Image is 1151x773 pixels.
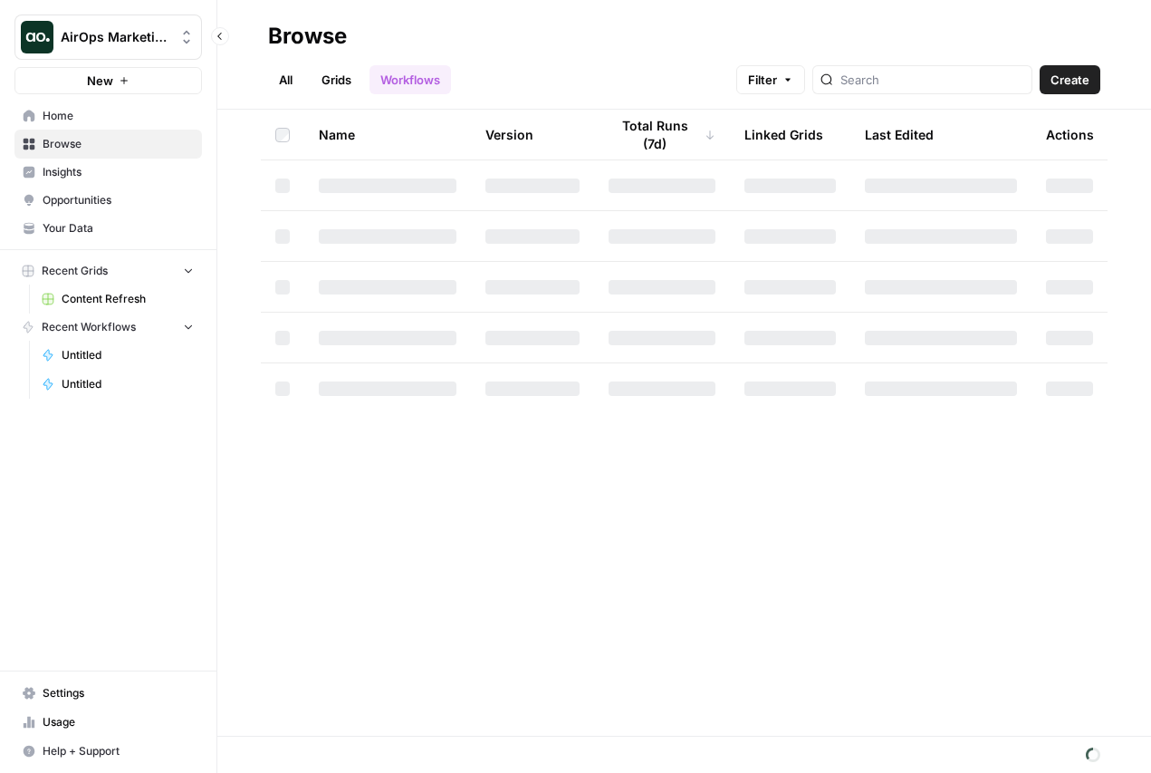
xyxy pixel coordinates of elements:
a: Grids [311,65,362,94]
a: Insights [14,158,202,187]
div: Version [485,110,533,159]
a: Your Data [14,214,202,243]
span: Untitled [62,376,194,392]
span: Settings [43,685,194,701]
div: Browse [268,22,347,51]
a: Untitled [34,370,202,399]
a: Settings [14,679,202,708]
a: Browse [14,130,202,159]
span: Create [1050,71,1089,89]
span: Home [43,108,194,124]
div: Linked Grids [744,110,823,159]
button: Filter [736,65,805,94]
span: Insights [43,164,194,180]
span: Help + Support [43,743,194,759]
span: Untitled [62,347,194,363]
a: Usage [14,708,202,737]
span: Browse [43,136,194,152]
span: Content Refresh [62,291,194,307]
div: Last Edited [865,110,934,159]
a: All [268,65,303,94]
input: Search [840,71,1024,89]
div: Total Runs (7d) [609,110,715,159]
span: Your Data [43,220,194,237]
span: Opportunities [43,192,194,208]
button: Workspace: AirOps Marketing [14,14,202,60]
span: Filter [748,71,777,89]
a: Home [14,101,202,130]
button: Create [1040,65,1100,94]
div: Name [319,110,456,159]
a: Workflows [369,65,451,94]
button: Recent Workflows [14,314,202,341]
button: Help + Support [14,737,202,766]
a: Content Refresh [34,285,202,314]
button: New [14,67,202,94]
a: Untitled [34,341,202,370]
a: Opportunities [14,186,202,215]
span: AirOps Marketing [61,28,170,46]
span: Usage [43,714,194,730]
div: Actions [1046,110,1094,159]
span: Recent Workflows [42,319,136,335]
span: New [87,72,113,90]
button: Recent Grids [14,257,202,285]
img: AirOps Marketing Logo [21,21,53,53]
span: Recent Grids [42,263,108,279]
